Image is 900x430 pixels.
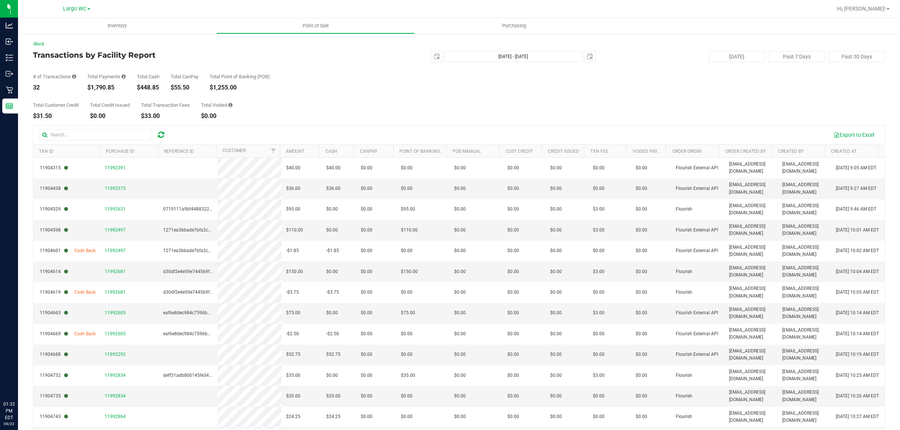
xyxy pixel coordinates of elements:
span: $0.00 [454,247,466,254]
span: [EMAIL_ADDRESS][DOMAIN_NAME] [782,244,826,258]
a: Inventory [18,18,216,34]
span: $0.00 [507,289,519,296]
span: $0.00 [361,393,372,400]
span: $0.00 [326,268,338,275]
span: [DATE] 10:01 AM EDT [836,227,879,234]
a: CanPay [360,149,377,154]
span: d30df2e4e59e744569f58eb8f042f376 [163,269,241,274]
span: [DATE] 9:05 AM EDT [836,164,876,172]
span: d30df2e4e59e744569f58eb8f042f376 [163,290,241,295]
inline-svg: Inventory [6,54,13,61]
span: 11904529 [40,206,68,213]
span: [EMAIL_ADDRESS][DOMAIN_NAME] [729,244,773,258]
span: $0.00 [401,351,412,358]
span: $150.00 [401,268,418,275]
span: $0.00 [636,330,647,337]
span: $0.00 [454,351,466,358]
span: $110.00 [401,227,418,234]
span: Cash Back [74,330,96,337]
span: $0.00 [507,393,519,400]
inline-svg: Outbound [6,70,13,78]
a: Point of Banking (POB) [399,149,453,154]
span: 11904601 [40,247,68,254]
span: -$2.50 [286,330,299,337]
span: $95.00 [401,206,415,213]
span: $0.00 [361,268,372,275]
span: [EMAIL_ADDRESS][DOMAIN_NAME] [782,181,826,196]
span: $0.00 [636,227,647,234]
a: Amount [286,149,304,154]
span: $0.00 [361,206,372,213]
span: Flourish [676,289,692,296]
span: 11992605 [105,310,126,315]
span: $0.00 [454,185,466,192]
span: Flourish External API [676,227,718,234]
iframe: Resource center unread badge [22,369,31,378]
a: Order Created By [725,149,766,154]
span: $0.00 [636,393,647,400]
span: $0.00 [636,247,647,254]
span: [EMAIL_ADDRESS][DOMAIN_NAME] [782,306,826,320]
span: $0.00 [636,206,647,213]
span: Flourish [676,268,692,275]
div: Total Transaction Fees [141,103,190,107]
span: $0.00 [454,413,466,420]
span: Cash Back [74,247,96,254]
span: $75.00 [401,309,415,317]
span: $0.00 [454,372,466,379]
span: Flourish External API [676,351,718,358]
span: [DATE] 9:27 AM EDT [836,185,876,192]
span: [EMAIL_ADDRESS][DOMAIN_NAME] [782,264,826,279]
a: TXN ID [39,149,53,154]
span: $0.00 [507,309,519,317]
span: [EMAIL_ADDRESS][DOMAIN_NAME] [729,223,773,237]
span: $0.00 [401,247,412,254]
div: Total Point of Banking (POB) [210,74,270,79]
span: [EMAIL_ADDRESS][DOMAIN_NAME] [782,389,826,403]
span: $0.00 [361,413,372,420]
span: -$1.85 [286,247,299,254]
span: $0.00 [550,206,562,213]
span: [DATE] 10:27 AM EDT [836,413,879,420]
span: $0.00 [593,413,604,420]
span: -$3.75 [286,289,299,296]
span: 11904598 [40,227,68,234]
span: $0.00 [361,164,372,172]
i: Count of all successful payment transactions, possibly including voids, refunds, and cash-back fr... [72,74,76,79]
div: $33.00 [141,113,190,119]
span: $0.00 [401,164,412,172]
span: Flourish [676,372,692,379]
p: 01:32 PM EDT [3,401,15,421]
span: Flourish External API [676,185,718,192]
span: Largo WC [63,6,87,12]
button: [DATE] [709,51,765,62]
span: 11992292 [105,352,126,357]
span: [EMAIL_ADDRESS][DOMAIN_NAME] [782,202,826,216]
span: $0.00 [361,351,372,358]
span: Inventory [97,22,137,29]
span: $0.00 [361,247,372,254]
span: $0.00 [636,289,647,296]
span: $0.00 [507,372,519,379]
span: $0.00 [454,289,466,296]
span: [DATE] 10:02 AM EDT [836,247,879,254]
span: $0.00 [401,393,412,400]
inline-svg: Reports [6,102,13,110]
button: Past 7 Days [769,51,825,62]
span: $0.00 [593,351,604,358]
span: $0.00 [507,413,519,420]
span: $0.00 [636,164,647,172]
span: 11904735 [40,393,68,400]
a: Cust Credit [505,149,533,154]
span: $0.00 [593,289,604,296]
span: $0.00 [636,185,647,192]
div: $55.50 [171,85,198,91]
span: $52.75 [286,351,300,358]
span: $24.25 [286,413,300,420]
div: Total Customer Credit [33,103,79,107]
a: Cash [325,149,337,154]
span: Point of Sale [292,22,339,29]
span: $0.00 [636,413,647,420]
span: $0.00 [507,268,519,275]
span: $35.00 [286,372,300,379]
